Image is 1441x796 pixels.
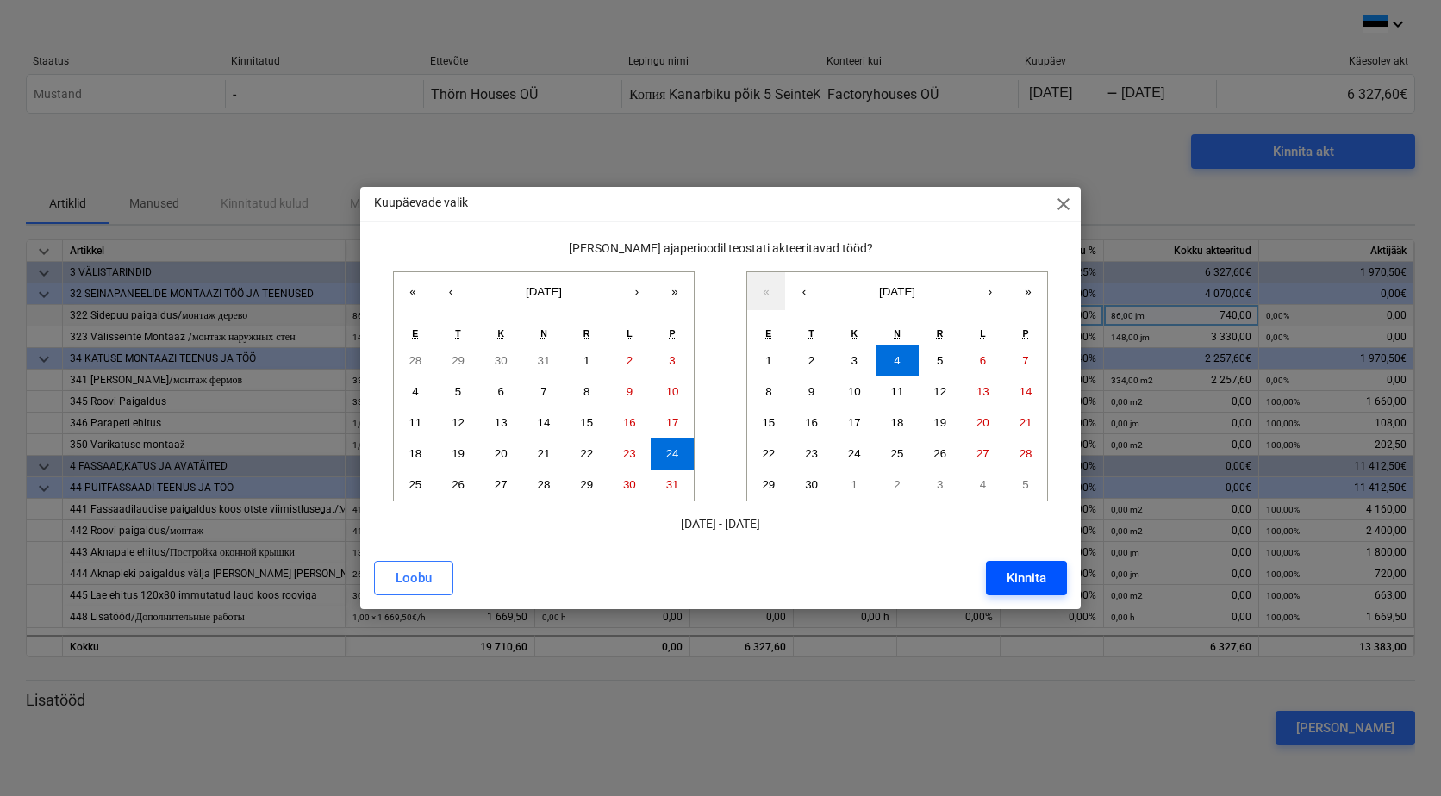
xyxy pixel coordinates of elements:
[495,416,508,429] abbr: 13. august 2025
[432,272,470,310] button: ‹
[879,285,915,298] span: [DATE]
[1004,438,1047,470] button: 28. september 2025
[470,272,618,310] button: [DATE]
[437,470,480,501] button: 26. august 2025
[894,354,900,367] abbr: 4. september 2025
[538,416,551,429] abbr: 14. august 2025
[762,416,775,429] abbr: 15. september 2025
[396,567,432,589] div: Loobu
[394,376,437,407] button: 4. august 2025
[937,328,944,339] abbr: reede
[805,478,818,491] abbr: 30. september 2025
[891,416,904,429] abbr: 18. september 2025
[394,345,437,376] button: 28. juuli 2025
[980,328,985,339] abbr: laupäev
[833,345,876,376] button: 3. september 2025
[497,328,504,339] abbr: kolmapäev
[412,385,418,398] abbr: 4. august 2025
[848,385,861,398] abbr: 10. september 2025
[1004,407,1047,438] button: 21. september 2025
[1020,416,1032,429] abbr: 21. september 2025
[651,376,694,407] button: 10. august 2025
[962,438,1005,470] button: 27. september 2025
[580,416,593,429] abbr: 15. august 2025
[962,470,1005,501] button: 4. oktoober 2025
[409,447,421,460] abbr: 18. august 2025
[394,407,437,438] button: 11. august 2025
[452,478,465,491] abbr: 26. august 2025
[747,470,790,501] button: 29. september 2025
[833,438,876,470] button: 24. september 2025
[666,478,679,491] abbr: 31. august 2025
[670,328,676,339] abbr: pühapäev
[805,416,818,429] abbr: 16. september 2025
[962,407,1005,438] button: 20. september 2025
[526,285,562,298] span: [DATE]
[919,470,962,501] button: 3. oktoober 2025
[374,194,468,212] p: Kuupäevade valik
[933,385,946,398] abbr: 12. september 2025
[452,354,465,367] abbr: 29. juuli 2025
[618,272,656,310] button: ›
[747,272,785,310] button: «
[808,328,814,339] abbr: teisipäev
[565,438,608,470] button: 22. august 2025
[790,345,833,376] button: 2. september 2025
[980,354,986,367] abbr: 6. september 2025
[437,438,480,470] button: 19. august 2025
[409,478,421,491] abbr: 25. august 2025
[976,385,989,398] abbr: 13. september 2025
[1022,354,1028,367] abbr: 7. september 2025
[608,345,652,376] button: 2. august 2025
[538,447,551,460] abbr: 21. august 2025
[479,438,522,470] button: 20. august 2025
[565,470,608,501] button: 29. august 2025
[540,328,547,339] abbr: neljapäev
[656,272,694,310] button: »
[848,416,861,429] abbr: 17. september 2025
[1004,376,1047,407] button: 14. september 2025
[651,407,694,438] button: 17. august 2025
[962,345,1005,376] button: 6. september 2025
[747,407,790,438] button: 15. september 2025
[437,345,480,376] button: 29. juuli 2025
[498,385,504,398] abbr: 6. august 2025
[986,561,1067,595] button: Kinnita
[394,470,437,501] button: 25. august 2025
[1009,272,1047,310] button: »
[747,376,790,407] button: 8. september 2025
[479,376,522,407] button: 6. august 2025
[937,478,943,491] abbr: 3. oktoober 2025
[495,478,508,491] abbr: 27. august 2025
[833,470,876,501] button: 1. oktoober 2025
[565,345,608,376] button: 1. august 2025
[623,447,636,460] abbr: 23. august 2025
[1022,478,1028,491] abbr: 5. oktoober 2025
[455,328,460,339] abbr: teisipäev
[412,328,418,339] abbr: esmaspäev
[808,385,814,398] abbr: 9. september 2025
[538,478,551,491] abbr: 28. august 2025
[833,407,876,438] button: 17. september 2025
[1053,194,1074,215] span: close
[565,407,608,438] button: 15. august 2025
[651,470,694,501] button: 31. august 2025
[374,515,1067,533] p: [DATE] - [DATE]
[608,438,652,470] button: 23. august 2025
[933,447,946,460] abbr: 26. september 2025
[980,478,986,491] abbr: 4. oktoober 2025
[894,328,901,339] abbr: neljapäev
[651,345,694,376] button: 3. august 2025
[790,470,833,501] button: 30. september 2025
[891,385,904,398] abbr: 11. september 2025
[851,354,858,367] abbr: 3. september 2025
[894,478,900,491] abbr: 2. oktoober 2025
[1007,567,1046,589] div: Kinnita
[608,376,652,407] button: 9. august 2025
[808,354,814,367] abbr: 2. september 2025
[583,354,589,367] abbr: 1. august 2025
[627,328,632,339] abbr: laupäev
[876,345,919,376] button: 4. september 2025
[409,416,421,429] abbr: 11. august 2025
[876,376,919,407] button: 11. september 2025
